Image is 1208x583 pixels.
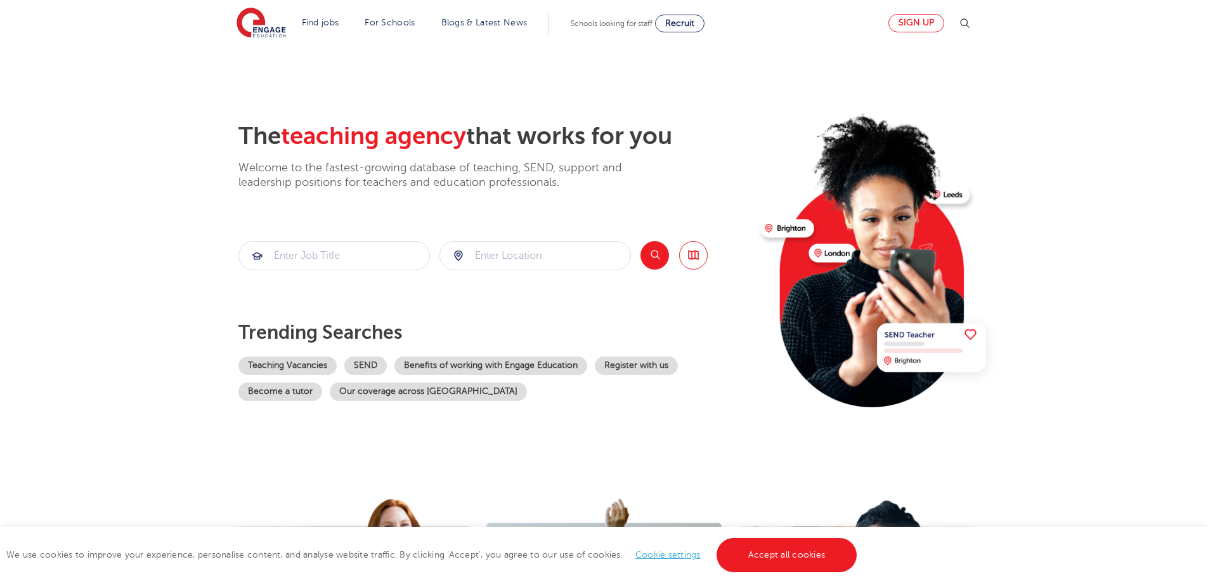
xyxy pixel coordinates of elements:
a: Cookie settings [635,550,701,560]
input: Submit [440,242,630,270]
a: Benefits of working with Engage Education [394,357,587,375]
div: Submit [238,241,430,270]
a: For Schools [365,18,415,27]
span: Schools looking for staff [571,19,653,28]
a: Teaching Vacancies [238,357,337,375]
a: Accept all cookies [717,538,857,572]
a: Recruit [655,15,705,32]
a: Register with us [595,357,678,375]
p: Trending searches [238,321,750,344]
p: Welcome to the fastest-growing database of teaching, SEND, support and leadership positions for t... [238,160,657,190]
a: Become a tutor [238,383,322,401]
a: Our coverage across [GEOGRAPHIC_DATA] [330,383,527,401]
span: Recruit [665,18,694,28]
a: Blogs & Latest News [441,18,528,27]
button: Search [640,241,669,270]
a: Sign up [888,14,944,32]
span: teaching agency [281,122,466,150]
span: We use cookies to improve your experience, personalise content, and analyse website traffic. By c... [6,550,860,560]
input: Submit [239,242,429,270]
h2: The that works for you [238,122,750,151]
div: Submit [439,241,631,270]
img: Engage Education [237,8,286,39]
a: SEND [344,357,387,375]
a: Find jobs [302,18,339,27]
